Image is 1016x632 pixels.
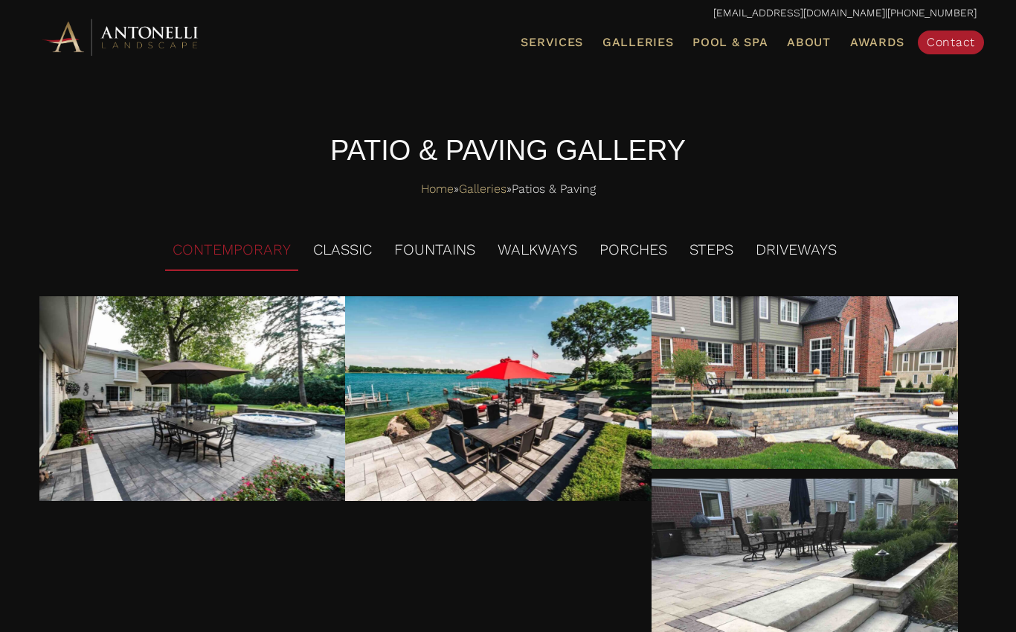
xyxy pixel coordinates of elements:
p: | [39,4,977,23]
nav: Breadcrumbs [39,178,977,200]
a: [EMAIL_ADDRESS][DOMAIN_NAME] [713,7,885,19]
img: Antonelli Horizontal Logo [39,16,203,57]
span: Awards [850,35,904,49]
a: Home [421,178,454,200]
a: Awards [844,33,910,52]
span: Patios & Paving [512,178,596,200]
a: Pool & Spa [687,33,774,52]
span: About [787,36,831,48]
a: About [781,33,837,52]
span: Contact [927,35,975,49]
li: FOUNTAINS [387,230,483,271]
h4: PATIO & PAVING GALLERY [39,131,977,170]
li: CONTEMPORARY [165,230,298,271]
span: » » [421,178,596,200]
span: Pool & Spa [692,35,768,49]
li: PORCHES [592,230,675,271]
span: Services [521,36,583,48]
span: Galleries [602,35,673,49]
a: Contact [918,31,984,54]
li: WALKWAYS [490,230,585,271]
a: Galleries [459,178,507,200]
li: CLASSIC [306,230,379,271]
a: Galleries [597,33,679,52]
li: STEPS [682,230,741,271]
li: DRIVEWAYS [748,230,844,271]
a: [PHONE_NUMBER] [887,7,977,19]
a: Services [515,33,589,52]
